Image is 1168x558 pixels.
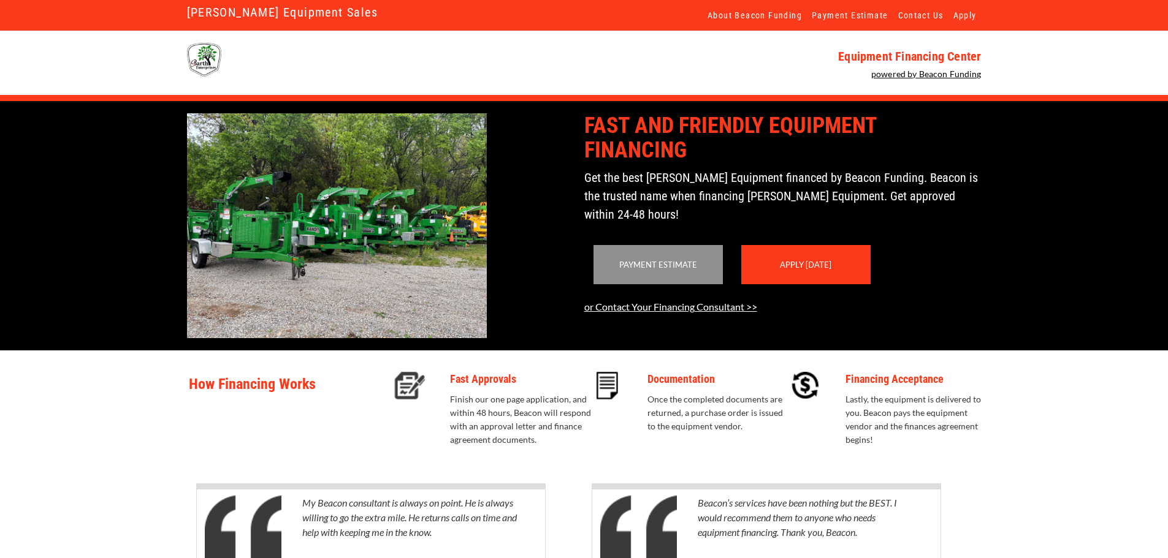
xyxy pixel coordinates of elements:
[871,69,982,79] a: powered by Beacon Funding
[584,113,982,162] p: Fast and Friendly Equipment Financing
[584,301,757,312] a: or Contact Your Financing Consultant >>
[450,393,592,447] p: Finish our one page application, and within 48 hours, Beacon will respond with an approval letter...
[189,372,387,412] p: How Financing Works
[450,372,592,386] p: Fast Approvals
[845,393,987,447] p: Lastly, the equipment is delivered to you. Beacon pays the equipment vendor and the finances agre...
[187,113,487,338] img: 2407-barth-equipment.jpeg
[619,260,697,270] a: Payment Estimate
[780,260,831,270] a: Apply [DATE]
[792,372,819,399] img: accept-icon.PNG
[845,372,987,386] p: Financing Acceptance
[592,49,982,64] p: Equipment Financing Center
[394,372,426,399] img: approval-icon.PNG
[647,393,789,433] p: Once the completed documents are returned, a purchase order is issued to the equipment vendor.
[584,168,982,224] p: Get the best [PERSON_NAME] Equipment financed by Beacon Funding. Beacon is the trusted name when ...
[187,2,378,23] a: [PERSON_NAME] Equipment Sales
[597,372,618,399] img: docs-icon.PNG
[647,372,789,386] p: Documentation
[187,43,222,77] img: barth-enterprises-logo.png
